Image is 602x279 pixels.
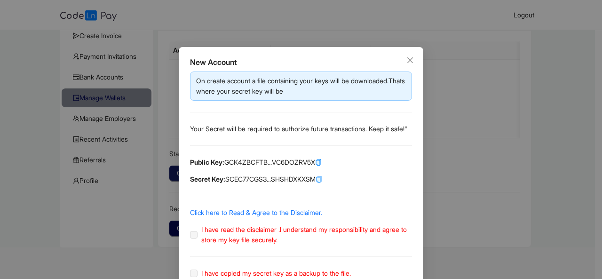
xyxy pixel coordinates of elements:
[190,56,412,68] div: New Account
[316,176,322,183] span: copy
[405,55,415,65] button: Close
[190,158,224,166] b: Public Key:
[190,208,322,216] a: Click here to Read & Agree to the Disclaimer.
[406,56,414,64] span: close
[190,175,225,183] b: Secret Key:
[190,174,412,184] p: SCEC77CGS3...SHSHDXKXSM
[196,76,406,96] div: On create account a file containing your keys will be downloaded.Thats where your secret key will be
[315,159,322,166] span: copy
[190,124,412,134] p: Your Secret will be required to authorize future transactions. Keep it safe!"
[190,157,412,167] p: GCK4ZBCFTB...VC6DOZRV5X
[201,269,351,277] span: I have copied my secret key as a backup to the file.
[201,225,407,244] span: I have read the disclaimer .I understand my responsibility and agree to store my key file securely.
